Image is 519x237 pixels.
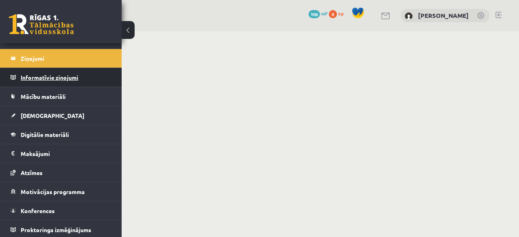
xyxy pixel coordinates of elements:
legend: Maksājumi [21,144,112,163]
span: Digitālie materiāli [21,131,69,138]
span: 0 [329,10,337,18]
span: [DEMOGRAPHIC_DATA] [21,112,84,119]
a: 106 mP [309,10,328,17]
span: Motivācijas programma [21,188,85,195]
span: 106 [309,10,320,18]
span: mP [321,10,328,17]
a: Digitālie materiāli [11,125,112,144]
a: Informatīvie ziņojumi [11,68,112,87]
span: Konferences [21,207,55,214]
legend: Ziņojumi [21,49,112,68]
a: Atzīmes [11,163,112,182]
a: Mācību materiāli [11,87,112,106]
span: Mācību materiāli [21,93,66,100]
span: Atzīmes [21,169,43,176]
a: 0 xp [329,10,347,17]
a: Maksājumi [11,144,112,163]
a: Ziņojumi [11,49,112,68]
span: xp [338,10,343,17]
legend: Informatīvie ziņojumi [21,68,112,87]
a: [PERSON_NAME] [418,11,469,19]
img: Katrīne Rubene [405,12,413,20]
a: Rīgas 1. Tālmācības vidusskola [9,14,74,34]
span: Proktoringa izmēģinājums [21,226,91,233]
a: [DEMOGRAPHIC_DATA] [11,106,112,125]
a: Konferences [11,201,112,220]
a: Motivācijas programma [11,182,112,201]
